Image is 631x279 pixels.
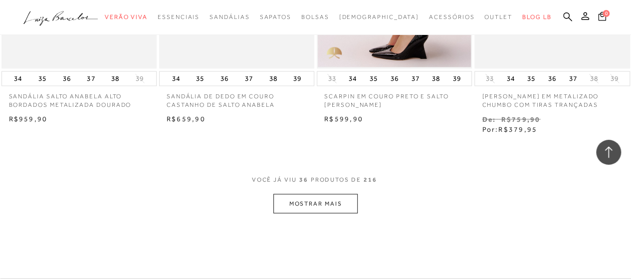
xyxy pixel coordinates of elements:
span: Acessórios [429,13,474,20]
button: 37 [242,71,256,85]
a: categoryNavScreenReaderText [158,8,200,26]
a: BLOG LB [522,8,551,26]
button: 35 [367,71,381,85]
span: Essenciais [158,13,200,20]
span: R$379,95 [498,125,537,133]
span: [DEMOGRAPHIC_DATA] [339,13,419,20]
span: BLOG LB [522,13,551,20]
button: MOSTRAR MAIS [273,194,357,213]
span: Verão Viva [105,13,148,20]
a: categoryNavScreenReaderText [484,8,512,26]
span: Outlet [484,13,512,20]
span: R$959,90 [9,114,48,122]
button: 38 [429,71,443,85]
button: 37 [408,71,422,85]
span: 216 [364,175,377,194]
a: SCARPIN EM COURO PRETO E SALTO [PERSON_NAME] [317,86,472,109]
button: 0 [595,11,609,24]
button: 37 [84,71,98,85]
button: 35 [524,71,538,85]
span: Bolsas [301,13,329,20]
a: categoryNavScreenReaderText [259,8,291,26]
button: 36 [545,71,559,85]
button: 35 [35,71,49,85]
button: 34 [11,71,25,85]
a: categoryNavScreenReaderText [429,8,474,26]
button: 39 [290,71,304,85]
small: De: [482,115,496,123]
span: R$599,90 [324,114,363,122]
a: categoryNavScreenReaderText [301,8,329,26]
button: 36 [388,71,402,85]
button: 33 [483,74,497,83]
span: R$659,90 [167,114,206,122]
small: R$759,90 [501,115,540,123]
button: 36 [217,71,231,85]
span: Sapatos [259,13,291,20]
img: golden_caliandra_v6.png [317,38,352,68]
a: SANDÁLIA DE DEDO EM COURO CASTANHO DE SALTO ANABELA [159,86,314,109]
a: SANDÁLIA SALTO ANABELA ALTO BORDADOS METALIZADA DOURADO [1,86,157,109]
span: VOCê JÁ VIU [252,175,297,184]
button: 33 [325,74,339,83]
button: 34 [503,71,517,85]
button: 39 [133,74,147,83]
span: 36 [299,175,308,194]
button: 37 [566,71,580,85]
a: noSubCategoriesText [339,8,419,26]
button: 39 [450,71,464,85]
a: categoryNavScreenReaderText [105,8,148,26]
span: 0 [603,10,610,17]
button: 38 [266,71,280,85]
span: Sandálias [210,13,249,20]
a: categoryNavScreenReaderText [210,8,249,26]
span: Por: [482,125,537,133]
a: [PERSON_NAME] EM METALIZADO CHUMBO COM TIRAS TRANÇADAS [474,86,630,109]
button: 34 [169,71,183,85]
button: 39 [608,74,622,83]
span: PRODUTOS DE [311,175,361,184]
button: 38 [108,71,122,85]
button: 35 [193,71,207,85]
button: 34 [346,71,360,85]
button: 36 [60,71,74,85]
button: 38 [587,74,601,83]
